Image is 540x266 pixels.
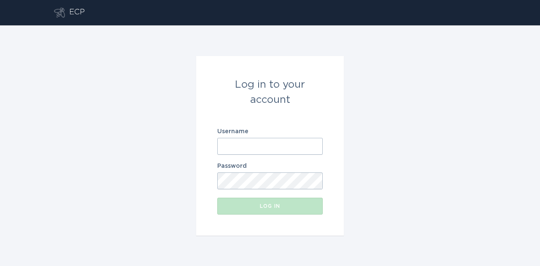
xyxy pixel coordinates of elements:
[217,163,323,169] label: Password
[217,198,323,215] button: Log in
[221,204,319,209] div: Log in
[217,129,323,134] label: Username
[217,77,323,107] div: Log in to your account
[54,8,65,18] button: Go to dashboard
[69,8,85,18] div: ECP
